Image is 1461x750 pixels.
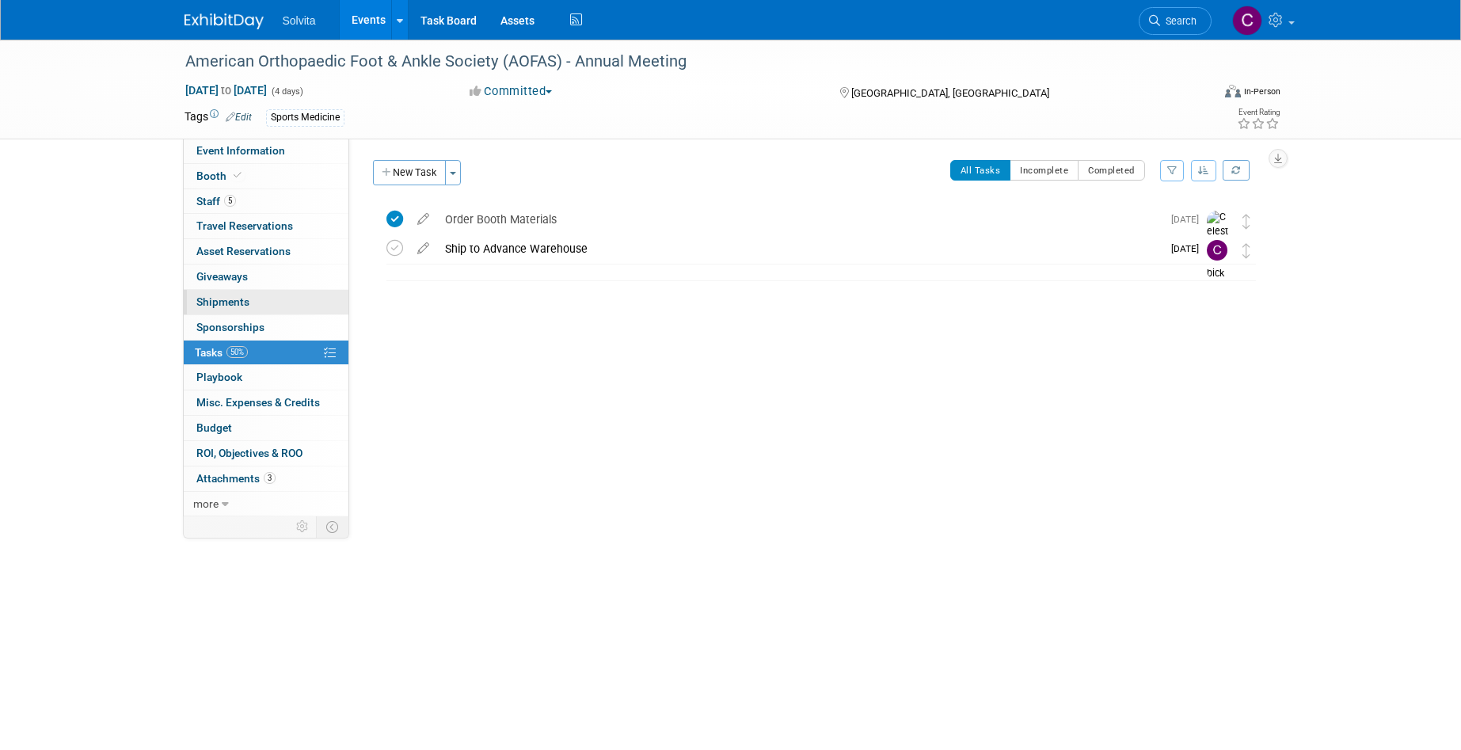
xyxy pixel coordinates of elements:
img: ExhibitDay [185,13,264,29]
a: Asset Reservations [184,239,348,264]
span: [DATE] [DATE] [185,83,268,97]
span: Travel Reservations [196,219,293,232]
span: Shipments [196,295,249,308]
span: 5 [224,195,236,207]
img: Format-Inperson.png [1225,85,1241,97]
span: Attachments [196,472,276,485]
a: Giveaways [184,265,348,289]
span: [DATE] [1171,243,1207,254]
span: [GEOGRAPHIC_DATA], [GEOGRAPHIC_DATA] [851,87,1049,99]
div: American Orthopaedic Foot & Ankle Society (AOFAS) - Annual Meeting [180,48,1188,76]
a: more [184,492,348,516]
button: Completed [1078,160,1145,181]
span: [DATE] [1171,214,1207,225]
button: Committed [464,83,558,100]
img: Celeste Bombick [1207,211,1231,280]
span: Giveaways [196,270,248,283]
a: Booth [184,164,348,188]
span: 50% [226,346,248,358]
a: Tasks50% [184,341,348,365]
a: Shipments [184,290,348,314]
span: (4 days) [270,86,303,97]
a: Budget [184,416,348,440]
div: Order Booth Materials [437,206,1162,233]
div: In-Person [1243,86,1280,97]
span: Booth [196,169,245,182]
a: Attachments3 [184,466,348,491]
img: Cindy Miller [1207,240,1227,261]
a: Misc. Expenses & Credits [184,390,348,415]
span: 3 [264,472,276,484]
span: Solvita [283,14,316,27]
span: Misc. Expenses & Credits [196,396,320,409]
i: Booth reservation complete [234,171,242,180]
button: New Task [373,160,446,185]
td: Personalize Event Tab Strip [289,516,317,537]
button: All Tasks [950,160,1011,181]
td: Tags [185,109,252,127]
div: Sports Medicine [266,109,344,126]
a: edit [409,212,437,227]
a: Edit [226,112,252,123]
a: Staff5 [184,189,348,214]
a: Sponsorships [184,315,348,340]
span: Search [1160,15,1197,27]
a: ROI, Objectives & ROO [184,441,348,466]
span: Playbook [196,371,242,383]
button: Incomplete [1010,160,1079,181]
td: Toggle Event Tabs [316,516,348,537]
span: Staff [196,195,236,207]
span: Budget [196,421,232,434]
span: Tasks [195,346,248,359]
span: Event Information [196,144,285,157]
span: Asset Reservations [196,245,291,257]
i: Move task [1242,214,1250,229]
div: Ship to Advance Warehouse [437,235,1162,262]
span: Sponsorships [196,321,264,333]
div: Event Format [1118,82,1281,106]
a: Travel Reservations [184,214,348,238]
span: more [193,497,219,510]
img: Cindy Miller [1232,6,1262,36]
span: ROI, Objectives & ROO [196,447,302,459]
span: to [219,84,234,97]
a: Search [1139,7,1212,35]
div: Event Rating [1237,109,1280,116]
a: edit [409,242,437,256]
a: Event Information [184,139,348,163]
a: Refresh [1223,160,1250,181]
i: Move task [1242,243,1250,258]
a: Playbook [184,365,348,390]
